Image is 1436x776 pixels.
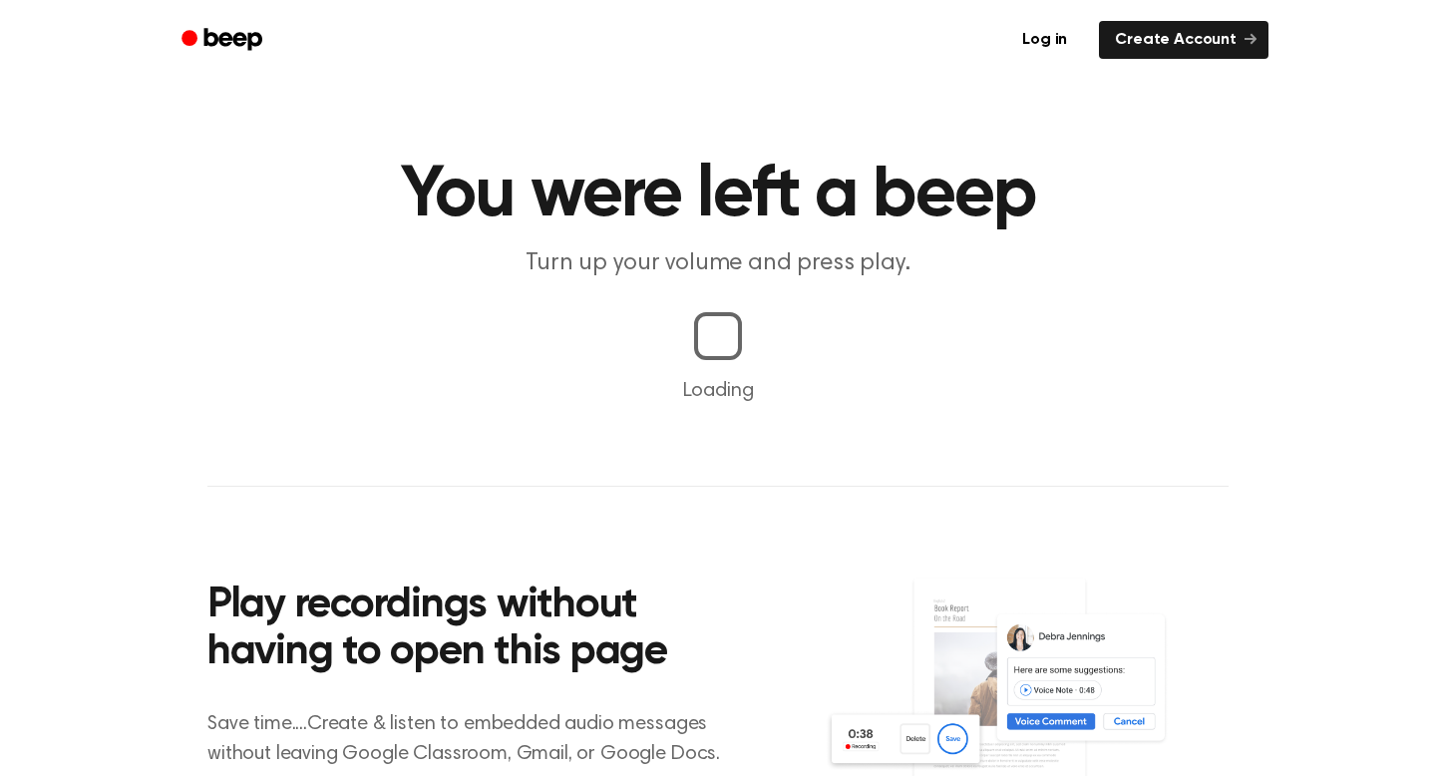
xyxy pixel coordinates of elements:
p: Save time....Create & listen to embedded audio messages without leaving Google Classroom, Gmail, ... [207,709,745,769]
a: Create Account [1099,21,1268,59]
h1: You were left a beep [207,160,1229,231]
p: Turn up your volume and press play. [335,247,1101,280]
p: Loading [24,376,1412,406]
a: Log in [1002,17,1087,63]
h2: Play recordings without having to open this page [207,582,745,677]
a: Beep [168,21,280,60]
